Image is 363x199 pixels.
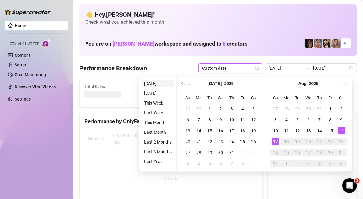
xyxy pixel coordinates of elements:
[270,114,281,125] td: 2025-08-03
[281,136,292,147] td: 2025-08-18
[269,65,303,72] input: Start date
[255,66,259,70] span: calendar
[222,41,226,47] span: 5
[336,103,347,114] td: 2025-08-02
[327,160,334,167] div: 5
[15,97,31,101] a: Settings
[250,105,257,112] div: 5
[327,149,334,156] div: 29
[142,148,174,155] li: Last 3 Months
[184,127,191,134] div: 13
[206,105,213,112] div: 1
[294,138,301,145] div: 19
[217,116,224,123] div: 9
[325,136,336,147] td: 2025-08-22
[204,92,215,103] th: Tu
[323,39,332,48] img: AdelDahan
[42,39,51,48] img: AI Chatter
[228,105,235,112] div: 3
[239,105,246,112] div: 4
[294,105,301,112] div: 29
[305,105,312,112] div: 30
[217,160,224,167] div: 6
[15,53,30,58] a: Content
[239,149,246,156] div: 1
[184,105,191,112] div: 29
[217,127,224,134] div: 16
[248,103,259,114] td: 2025-07-05
[272,160,279,167] div: 31
[306,66,311,71] span: swap-right
[215,103,226,114] td: 2025-07-02
[142,99,174,107] li: This Week
[208,77,222,90] button: Choose a month
[237,114,248,125] td: 2025-07-11
[336,92,347,103] th: Sa
[142,138,174,146] li: Last 2 Months
[184,149,191,156] div: 27
[336,158,347,169] td: 2025-09-06
[338,149,345,156] div: 30
[303,136,314,147] td: 2025-08-20
[314,125,325,136] td: 2025-08-14
[142,80,174,87] li: [DATE]
[237,136,248,147] td: 2025-07-25
[336,136,347,147] td: 2025-08-23
[314,92,325,103] th: Th
[79,64,147,73] h4: Performance Breakdown
[228,138,235,145] div: 24
[303,103,314,114] td: 2025-07-30
[195,138,202,145] div: 21
[142,158,174,165] li: Last Year
[239,160,246,167] div: 8
[15,72,46,77] a: Chat Monitoring
[228,160,235,167] div: 7
[237,103,248,114] td: 2025-07-04
[298,77,307,90] button: Choose a month
[182,158,193,169] td: 2025-08-03
[313,65,348,72] input: End date
[292,136,303,147] td: 2025-08-19
[305,127,312,134] div: 13
[195,116,202,123] div: 7
[270,103,281,114] td: 2025-07-27
[204,103,215,114] td: 2025-07-01
[303,92,314,103] th: We
[327,127,334,134] div: 15
[314,103,325,114] td: 2025-07-31
[226,125,237,136] td: 2025-07-17
[9,41,39,47] span: Izzy AI Chatter
[343,40,348,47] span: + 1
[294,149,301,156] div: 26
[314,136,325,147] td: 2025-08-21
[193,92,204,103] th: Mo
[248,114,259,125] td: 2025-07-12
[239,127,246,134] div: 18
[325,147,336,158] td: 2025-08-29
[281,103,292,114] td: 2025-07-28
[237,92,248,103] th: Fr
[314,114,325,125] td: 2025-08-07
[215,125,226,136] td: 2025-07-16
[283,149,290,156] div: 25
[195,149,202,156] div: 28
[204,125,215,136] td: 2025-07-15
[270,136,281,147] td: 2025-08-17
[206,149,213,156] div: 29
[281,158,292,169] td: 2025-09-01
[338,160,345,167] div: 6
[239,138,246,145] div: 25
[303,158,314,169] td: 2025-09-03
[283,160,290,167] div: 1
[281,125,292,136] td: 2025-08-11
[142,109,174,116] li: Last Week
[283,127,290,134] div: 11
[294,116,301,123] div: 5
[305,116,312,123] div: 6
[325,114,336,125] td: 2025-08-08
[281,147,292,158] td: 2025-08-25
[248,158,259,169] td: 2025-08-09
[15,84,56,89] a: Discover Viral Videos
[342,178,357,193] iframe: Intercom live chat
[336,114,347,125] td: 2025-08-09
